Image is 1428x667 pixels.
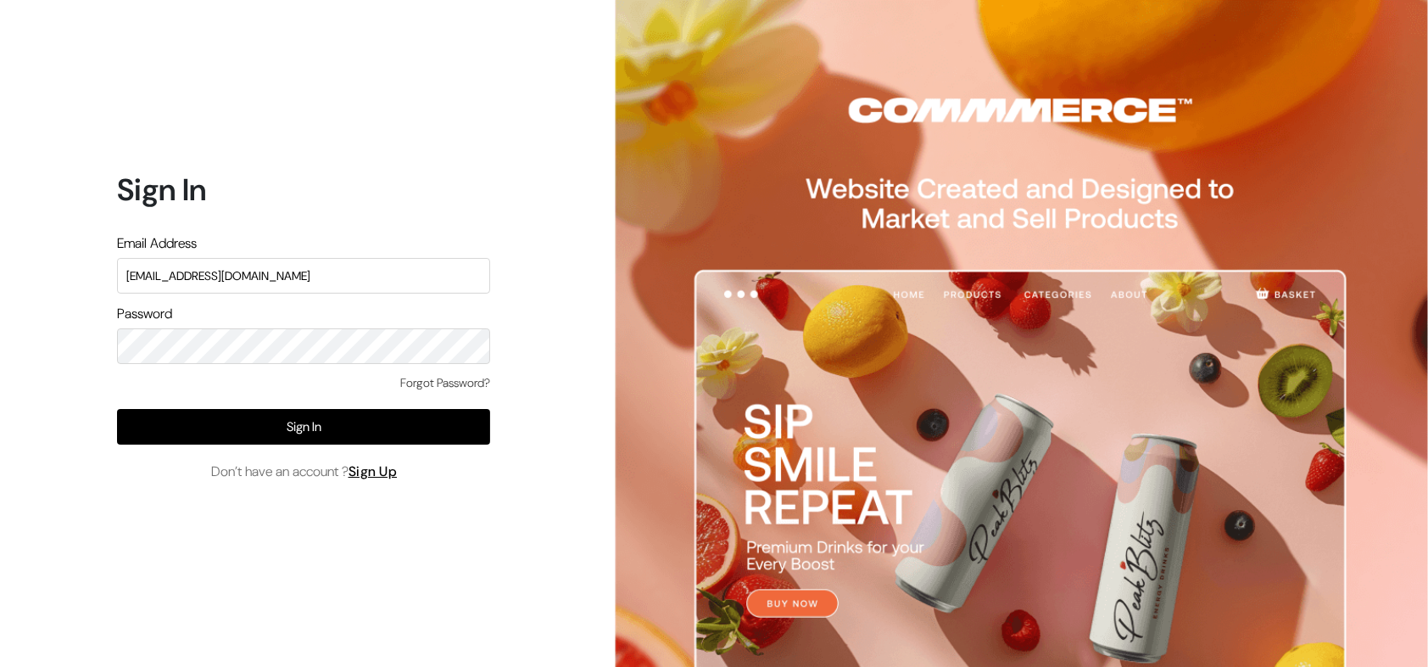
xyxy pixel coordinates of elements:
[211,462,398,482] span: Don’t have an account ?
[400,374,490,392] a: Forgot Password?
[117,171,490,208] h1: Sign In
[117,233,197,254] label: Email Address
[349,462,398,480] a: Sign Up
[117,304,172,324] label: Password
[117,409,490,445] button: Sign In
